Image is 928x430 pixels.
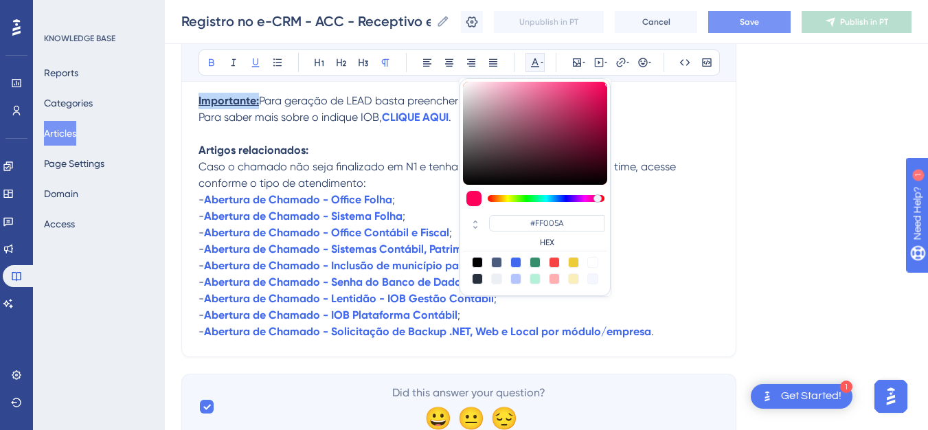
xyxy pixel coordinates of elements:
span: Cancel [642,16,670,27]
a: Abertura de Chamado - Solicitação de Backup .NET, Web e Local por módulo/empresa [204,325,651,338]
a: Abertura de Chamado - Inclusão de município para importação da NFS-e [204,259,584,272]
label: HEX [489,237,604,248]
div: 😀 [425,407,446,429]
span: . [651,325,654,338]
span: - [199,226,204,239]
div: 1 [840,381,852,393]
button: Save [708,11,791,33]
span: Did this answer your question? [392,385,545,401]
button: Reports [44,60,78,85]
span: - [199,275,204,288]
span: - [199,292,204,305]
div: Open Get Started! checklist, remaining modules: 1 [751,384,852,409]
strong: Artigos relacionados: [199,144,308,157]
span: - [199,242,204,256]
span: ; [403,210,405,223]
span: Save [740,16,759,27]
a: Abertura de Chamado - Office Folha [204,193,392,206]
a: Abertura de Chamado - Sistema Folha [204,210,403,223]
button: Unpublish in PT [494,11,604,33]
div: 😔 [490,407,512,429]
input: Article Name [181,12,431,31]
span: ; [392,193,395,206]
span: ; [494,292,497,305]
span: Need Help? [32,3,86,20]
span: Caso o chamado não seja finalizado em N1 e tenha que ser transferido para outro time, acesse conf... [199,160,679,190]
div: KNOWLEDGE BASE [44,33,115,44]
iframe: UserGuiding AI Assistant Launcher [870,376,912,417]
span: Para saber mais sobre o indique IOB, [199,111,382,124]
span: ; [449,226,452,239]
span: Publish in PT [840,16,888,27]
button: Cancel [615,11,697,33]
span: - [199,308,204,321]
a: Abertura de Chamado - Office Contábil e Fiscal [204,226,449,239]
span: . [449,111,451,124]
span: Unpublish in PT [519,16,578,27]
span: - [199,259,204,272]
div: 😐 [457,407,479,429]
a: CLIQUE AQUI [382,111,449,124]
div: Get Started! [781,389,841,404]
a: Abertura de Chamado - Lentidão - IOB Gestão Contábil [204,292,494,305]
button: Publish in PT [802,11,912,33]
a: Abertura de Chamado - Sistemas Contábil, Patrimonial, Fiscal e DFe [204,242,553,256]
span: ; [457,308,460,321]
img: launcher-image-alternative-text [759,388,776,405]
a: Abertura de Chamado - Senha do Banco de Dados - Liberação [204,275,530,288]
strong: Importante: [199,94,259,107]
span: Para geração de LEAD basta preencher os dados, [259,94,510,107]
a: Abertura de Chamado - IOB Plataforma Contábil [204,308,457,321]
span: - [199,210,204,223]
span: - [199,193,204,206]
button: Page Settings [44,151,104,176]
span: - [199,325,204,338]
button: Articles [44,121,76,146]
div: 1 [95,7,100,18]
button: Access [44,212,75,236]
button: Categories [44,91,93,115]
button: Domain [44,181,78,206]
